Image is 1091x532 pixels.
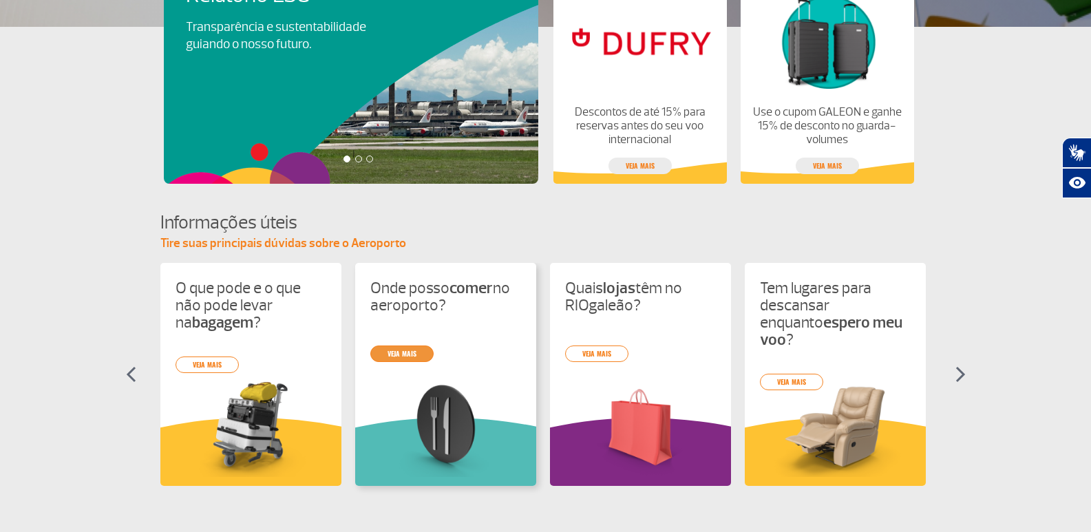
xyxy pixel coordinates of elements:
button: Abrir tradutor de língua de sinais. [1062,138,1091,168]
img: amareloInformacoesUteis.svg [160,418,341,486]
strong: lojas [603,278,635,298]
a: veja mais [176,357,239,373]
strong: espero meu voo [760,312,902,350]
strong: comer [449,278,493,298]
strong: bagagem [192,312,253,332]
p: Transparência e sustentabilidade guiando o nosso futuro. [186,19,381,53]
img: card%20informa%C3%A7%C3%B5es%201.png [176,379,326,477]
a: veja mais [608,158,672,174]
img: card%20informa%C3%A7%C3%B5es%208.png [370,379,521,477]
button: Abrir recursos assistivos. [1062,168,1091,198]
p: Descontos de até 15% para reservas antes do seu voo internacional [564,105,714,147]
img: amareloInformacoesUteis.svg [745,418,926,486]
p: Use o cupom GALEON e ganhe 15% de desconto no guarda-volumes [752,105,902,147]
img: card%20informa%C3%A7%C3%B5es%204.png [760,379,911,477]
p: Tire suas principais dúvidas sobre o Aeroporto [160,235,931,252]
p: Quais têm no RIOgaleão? [565,279,716,314]
a: veja mais [796,158,859,174]
img: roxoInformacoesUteis.svg [550,418,731,486]
p: Onde posso no aeroporto? [370,279,521,314]
div: Plugin de acessibilidade da Hand Talk. [1062,138,1091,198]
img: seta-direita [955,366,966,383]
a: veja mais [760,374,823,390]
img: verdeInformacoesUteis.svg [355,418,536,486]
p: Tem lugares para descansar enquanto ? [760,279,911,348]
p: O que pode e o que não pode levar na ? [176,279,326,331]
img: card%20informa%C3%A7%C3%B5es%206.png [565,379,716,477]
a: veja mais [565,345,628,362]
img: seta-esquerda [126,366,136,383]
h4: Informações úteis [160,210,931,235]
a: veja mais [370,345,434,362]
